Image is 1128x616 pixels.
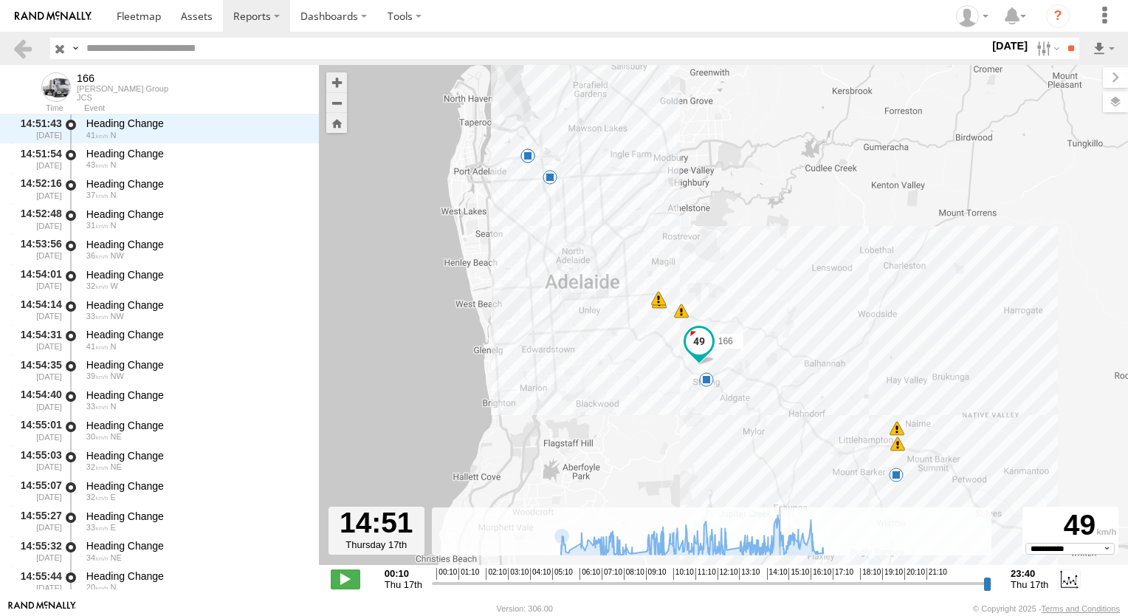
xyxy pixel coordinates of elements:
[86,510,305,523] div: Heading Change
[111,160,117,169] span: Heading: 21
[86,493,109,502] span: 32
[86,583,109,592] span: 20
[1025,509,1116,542] div: 49
[86,312,109,321] span: 33
[111,221,117,230] span: Heading: 13
[86,449,305,462] div: Heading Change
[486,568,506,580] span: 02:10
[86,419,305,432] div: Heading Change
[111,583,117,592] span: Heading: 349
[77,84,168,93] div: [PERSON_NAME] Group
[646,568,667,580] span: 09:10
[326,113,347,133] button: Zoom Home
[111,372,124,380] span: Heading: 336
[86,539,305,552] div: Heading Change
[12,386,63,414] div: 14:54:40 [DATE]
[86,147,305,160] div: Heading Change
[12,145,63,172] div: 14:51:54 [DATE]
[86,342,109,351] span: 41
[497,604,553,613] div: Version: 306.00
[12,326,63,354] div: 14:54:31 [DATE]
[673,568,694,580] span: 10:10
[973,604,1120,613] div: © Copyright 2025 -
[111,493,116,502] span: Heading: 104
[86,432,109,441] span: 30
[86,358,305,372] div: Heading Change
[12,105,63,112] div: Time
[12,115,63,143] div: 14:51:43 [DATE]
[86,251,109,260] span: 36
[12,567,63,595] div: 14:55:44 [DATE]
[86,191,109,199] span: 37
[12,538,63,565] div: 14:55:32 [DATE]
[86,281,109,290] span: 32
[552,568,573,580] span: 05:10
[12,477,63,504] div: 14:55:07 [DATE]
[12,447,63,474] div: 14:55:03 [DATE]
[1031,38,1062,59] label: Search Filter Options
[12,296,63,324] div: 14:54:14 [DATE]
[860,568,881,580] span: 18:10
[385,579,422,590] span: Thu 17th Jul 2025
[86,298,305,312] div: Heading Change
[1046,4,1070,28] i: ?
[8,601,76,616] a: Visit our Website
[624,568,644,580] span: 08:10
[882,568,903,580] span: 19:10
[951,5,994,27] div: Kellie Roberts
[86,479,305,493] div: Heading Change
[12,38,33,59] a: Back to previous Page
[86,131,109,140] span: 41
[1011,568,1048,579] strong: 23:40
[833,568,853,580] span: 17:10
[86,208,305,221] div: Heading Change
[326,92,347,113] button: Zoom out
[111,402,117,411] span: Heading: 6
[86,462,109,471] span: 32
[508,568,529,580] span: 03:10
[111,131,117,140] span: Heading: 351
[718,568,738,580] span: 12:10
[385,568,422,579] strong: 00:10
[111,281,118,290] span: Heading: 289
[84,105,319,112] div: Event
[111,342,117,351] span: Heading: 10
[86,402,109,411] span: 33
[111,432,122,441] span: Heading: 36
[695,568,716,580] span: 11:10
[602,568,622,580] span: 07:10
[86,523,109,532] span: 33
[767,568,788,580] span: 14:10
[86,553,109,562] span: 34
[86,177,305,191] div: Heading Change
[12,507,63,535] div: 14:55:27 [DATE]
[111,523,116,532] span: Heading: 72
[326,72,347,92] button: Zoom in
[926,568,947,580] span: 21:10
[15,11,92,21] img: rand-logo.svg
[12,356,63,383] div: 14:54:35 [DATE]
[86,569,305,583] div: Heading Change
[436,568,457,580] span: 00:10
[86,160,109,169] span: 43
[111,553,122,562] span: Heading: 34
[458,568,479,580] span: 01:10
[739,568,760,580] span: 13:10
[86,268,305,281] div: Heading Change
[12,236,63,263] div: 14:53:56 [DATE]
[331,569,360,589] label: Play/Stop
[69,38,81,59] label: Search Query
[1011,579,1048,590] span: Thu 17th Jul 2025
[111,191,117,199] span: Heading: 342
[788,568,809,580] span: 15:10
[1091,38,1116,59] label: Export results as...
[111,251,124,260] span: Heading: 326
[12,205,63,233] div: 14:52:48 [DATE]
[86,221,109,230] span: 31
[86,328,305,341] div: Heading Change
[77,72,168,84] div: 166 - View Asset History
[111,312,124,321] span: Heading: 337
[1042,604,1120,613] a: Terms and Conditions
[86,372,109,380] span: 39
[811,568,831,580] span: 16:10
